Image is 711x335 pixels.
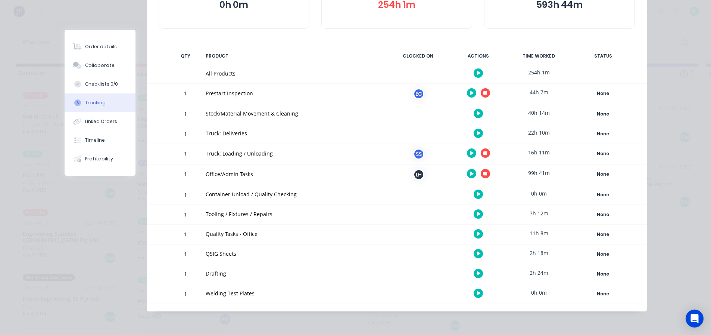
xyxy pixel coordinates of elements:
div: 1 [174,226,197,244]
button: None [576,289,630,299]
div: Welding Test Plates [206,289,381,297]
div: 99h 41m [511,165,567,181]
button: None [576,229,630,240]
button: None [576,190,630,200]
div: SS [413,148,424,160]
div: None [576,269,630,279]
button: None [576,209,630,220]
div: 7h 12m [511,205,567,222]
div: None [576,129,630,139]
div: Linked Orders [85,118,117,125]
button: Linked Orders [65,112,135,131]
div: 40h 14m [511,104,567,121]
button: Timeline [65,131,135,150]
div: 1 [174,265,197,284]
div: 1 [174,85,197,104]
div: 22h 10m [511,124,567,141]
div: Quality Tasks - Office [206,230,381,238]
button: None [576,129,630,139]
button: Profitability [65,150,135,168]
div: 1 [174,105,197,124]
div: 2h 18m [511,245,567,261]
div: 0h 0m [511,185,567,202]
div: 254h 1m [511,64,567,81]
div: 2h 24m [511,264,567,281]
button: None [576,269,630,279]
div: None [576,169,630,179]
div: QTY [174,48,197,64]
div: 1 [174,285,197,304]
button: None [576,249,630,259]
div: Prestart Inspection [206,89,381,97]
div: None [576,249,630,259]
div: Timeline [85,137,105,144]
div: EC [413,88,424,99]
div: TIME WORKED [511,48,567,64]
div: 1 [174,246,197,264]
div: CLOCKED ON [390,48,446,64]
button: Checklists 0/0 [65,75,135,93]
div: 11h 8m [511,225,567,242]
button: None [576,148,630,159]
div: Open Intercom Messenger [686,310,704,328]
div: None [576,109,630,119]
div: 1 [174,166,197,185]
button: Tracking [65,93,135,112]
div: None [576,89,630,98]
div: 44h 7m [511,84,567,101]
div: LH [413,169,424,180]
div: Collaborate [85,62,115,69]
div: None [576,289,630,299]
div: 1 [174,186,197,205]
div: 1 [174,145,197,164]
div: 16h 11m [511,144,567,161]
div: 0h 0m [511,284,567,301]
div: STATUS [571,48,635,64]
button: None [576,109,630,119]
div: Truck: Deliveries [206,129,381,137]
button: Collaborate [65,56,135,75]
button: None [576,88,630,99]
div: Tooling / Fixtures / Repairs [206,210,381,218]
button: None [576,169,630,179]
div: Profitability [85,156,113,162]
div: Truck: Loading / Unloading [206,150,381,157]
div: Order details [85,43,117,50]
div: None [576,230,630,239]
div: Drafting [206,270,381,277]
div: None [576,190,630,200]
div: None [576,149,630,159]
div: All Products [206,70,381,77]
div: None [576,210,630,219]
button: Order details [65,37,135,56]
div: PRODUCT [201,48,386,64]
div: Container Unload / Quality Checking [206,190,381,198]
div: 1 [174,125,197,144]
div: Checklists 0/0 [85,81,118,87]
div: Office/Admin Tasks [206,170,381,178]
div: Tracking [85,99,106,106]
div: 1 [174,206,197,224]
div: ACTIONS [450,48,506,64]
div: Stock/Material Movement & Cleaning [206,110,381,117]
div: QSIG Sheets [206,250,381,258]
